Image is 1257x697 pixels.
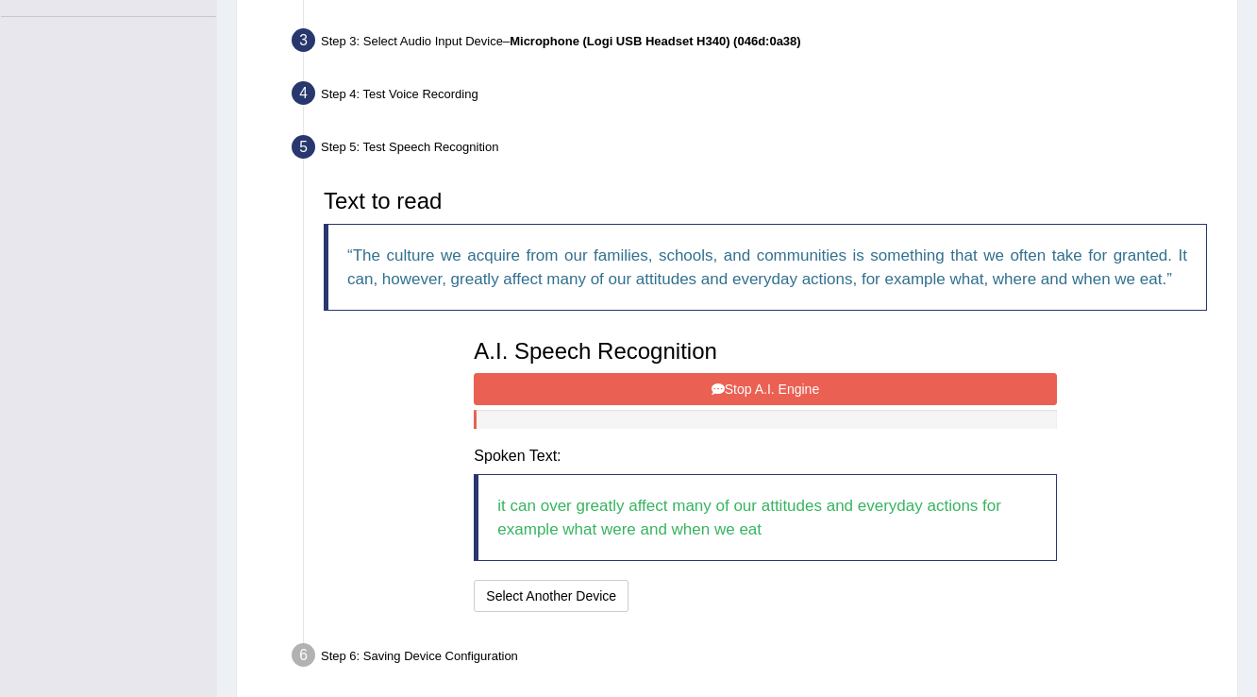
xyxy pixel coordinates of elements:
[474,580,628,612] button: Select Another Device
[283,129,1229,171] div: Step 5: Test Speech Recognition
[503,34,801,48] span: –
[474,448,1056,465] h4: Spoken Text:
[283,76,1229,117] div: Step 4: Test Voice Recording
[347,246,1187,288] q: The culture we acquire from our families, schools, and communities is something that we often tak...
[324,189,1207,213] h3: Text to read
[474,339,1056,364] h3: A.I. Speech Recognition
[474,373,1056,405] button: Stop A.I. Engine
[283,23,1229,64] div: Step 3: Select Audio Input Device
[510,34,800,48] b: Microphone (Logi USB Headset H340) (046d:0a38)
[474,474,1056,561] blockquote: it can over greatly affect many of our attitudes and everyday actions for example what were and w...
[283,637,1229,679] div: Step 6: Saving Device Configuration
